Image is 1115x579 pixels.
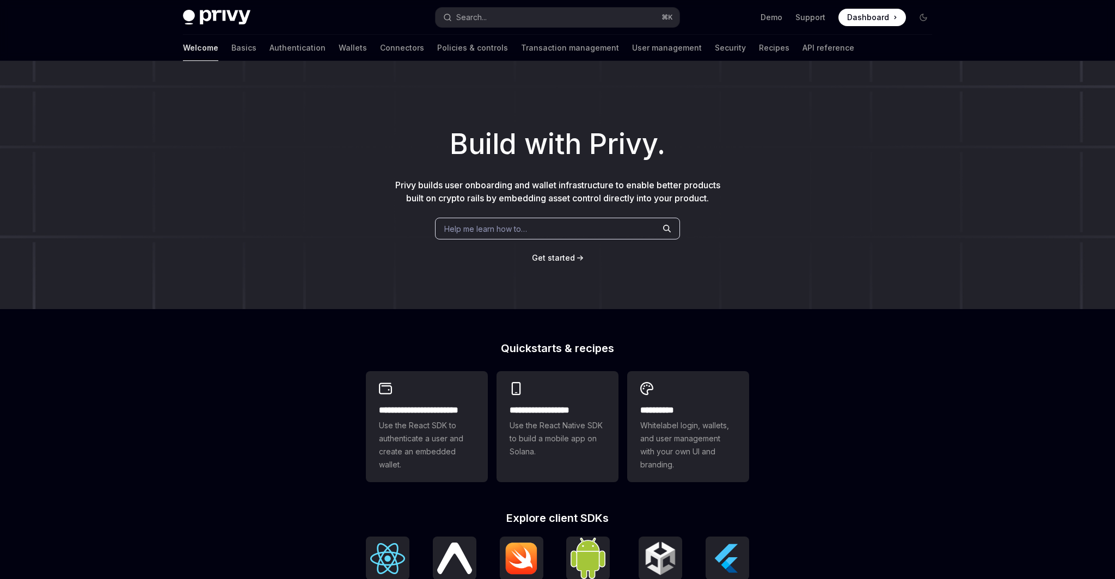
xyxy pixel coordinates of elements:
a: Get started [532,252,575,263]
a: Dashboard [838,9,906,26]
img: React [370,543,405,574]
span: Privy builds user onboarding and wallet infrastructure to enable better products built on crypto ... [395,180,720,204]
h1: Build with Privy. [17,123,1098,165]
a: Policies & controls [437,35,508,61]
span: ⌘ K [661,13,673,22]
span: Get started [532,253,575,262]
img: Android (Kotlin) [571,538,605,578]
img: dark logo [183,10,250,25]
a: Authentication [269,35,326,61]
a: Recipes [759,35,789,61]
img: Unity [643,541,678,576]
img: iOS (Swift) [504,542,539,575]
a: Security [715,35,746,61]
span: Help me learn how to… [444,223,527,235]
a: Wallets [339,35,367,61]
a: **** **** **** ***Use the React Native SDK to build a mobile app on Solana. [497,371,618,482]
span: Dashboard [847,12,889,23]
span: Use the React Native SDK to build a mobile app on Solana. [510,419,605,458]
a: Support [795,12,825,23]
h2: Explore client SDKs [366,513,749,523]
a: **** *****Whitelabel login, wallets, and user management with your own UI and branding. [627,371,749,482]
h2: Quickstarts & recipes [366,343,749,354]
span: Whitelabel login, wallets, and user management with your own UI and branding. [640,419,736,471]
a: Connectors [380,35,424,61]
a: Demo [761,12,782,23]
a: Basics [231,35,256,61]
a: API reference [802,35,854,61]
a: User management [632,35,702,61]
button: Toggle dark mode [915,9,932,26]
div: Search... [456,11,487,24]
button: Search...⌘K [436,8,679,27]
span: Use the React SDK to authenticate a user and create an embedded wallet. [379,419,475,471]
img: Flutter [710,541,745,576]
a: Welcome [183,35,218,61]
img: React Native [437,543,472,574]
a: Transaction management [521,35,619,61]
